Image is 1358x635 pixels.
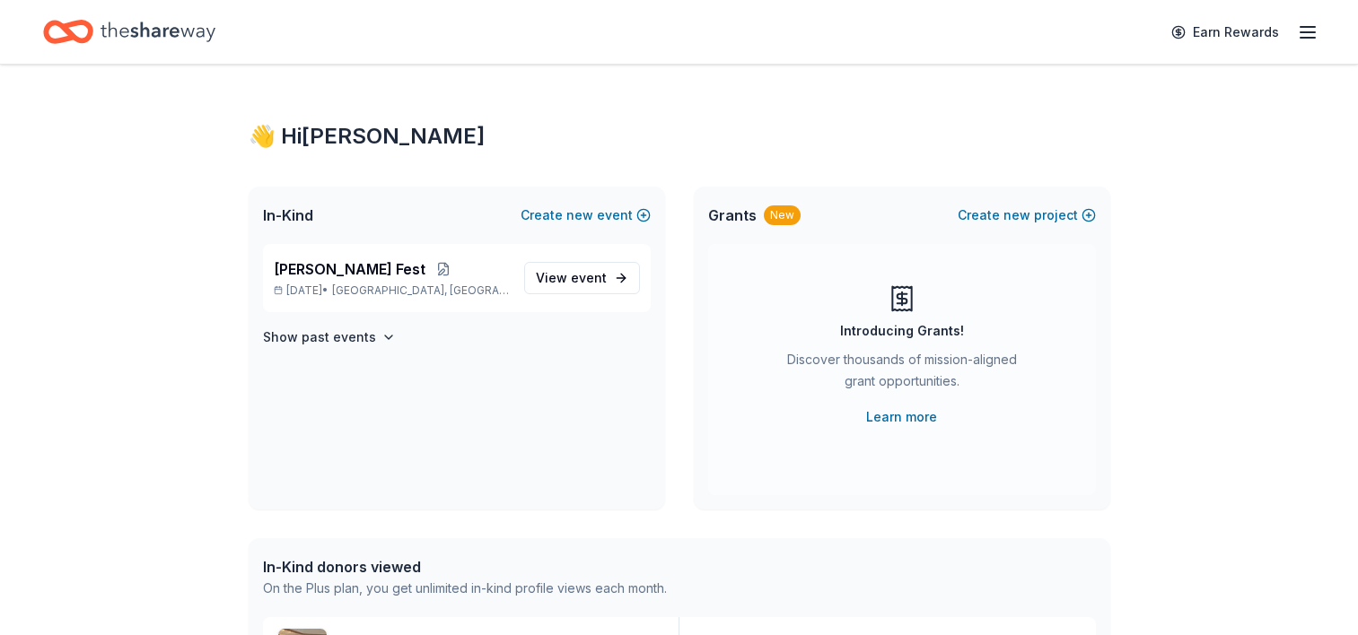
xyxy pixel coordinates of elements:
div: Discover thousands of mission-aligned grant opportunities. [780,349,1024,399]
button: Show past events [263,326,396,348]
span: new [566,204,593,226]
h4: Show past events [263,326,376,348]
span: new [1003,204,1030,226]
span: Grants [708,204,757,226]
button: Createnewproject [958,204,1096,226]
a: View event [524,262,640,294]
button: Createnewevent [521,204,651,226]
div: 👋 Hi [PERSON_NAME] [249,122,1110,151]
div: In-Kind donors viewed [263,556,667,578]
p: [DATE] • [274,283,510,298]
span: [GEOGRAPHIC_DATA], [GEOGRAPHIC_DATA] [332,283,509,298]
a: Home [43,11,215,53]
a: Learn more [866,406,937,428]
div: Introducing Grants! [840,320,964,342]
span: In-Kind [263,204,313,226]
a: Earn Rewards [1161,16,1290,48]
div: New [764,205,801,225]
span: event [571,270,607,285]
div: On the Plus plan, you get unlimited in-kind profile views each month. [263,578,667,599]
span: [PERSON_NAME] Fest [274,258,425,280]
span: View [536,267,607,289]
